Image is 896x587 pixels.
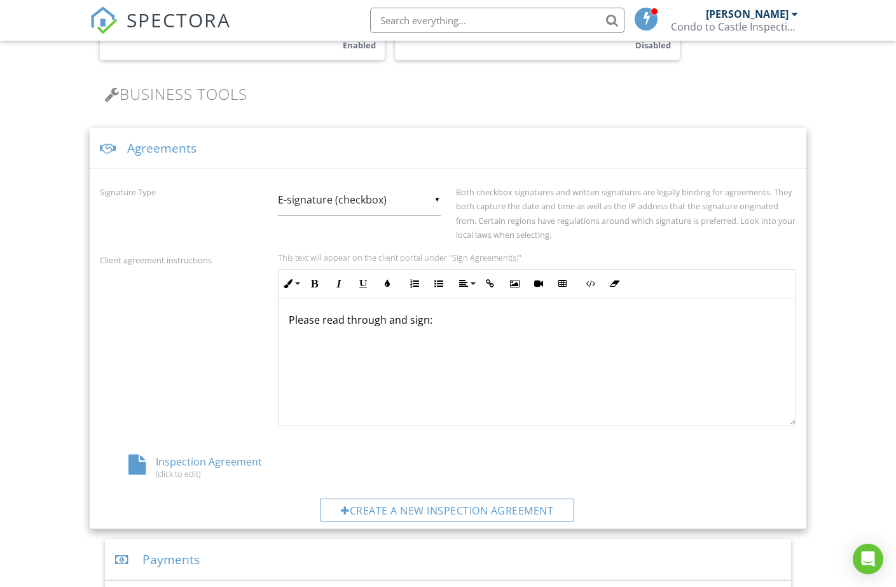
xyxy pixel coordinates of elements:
[105,539,791,581] div: Payments
[289,313,785,327] p: Please read through and sign:
[90,6,118,34] img: The Best Home Inspection Software - Spectora
[478,272,502,296] button: Insert Link (⌘K)
[279,272,303,296] button: Inline Style
[853,544,883,574] div: Open Intercom Messenger
[100,455,332,479] div: Inspection Agreement
[427,272,451,296] button: Unordered List
[90,17,231,44] a: SPECTORA
[527,272,551,296] button: Insert Video
[100,186,156,198] label: Signature Type
[320,499,574,521] div: Create a new inspection agreement
[105,85,791,102] h3: Business Tools
[454,272,478,296] button: Align
[671,20,798,33] div: Condo to Castle Inspections LLC
[370,8,624,33] input: Search everything...
[403,272,427,296] button: Ordered List
[375,272,399,296] button: Colors
[456,186,796,240] label: Both checkbox signatures and written signatures are legally binding for agreements. They both cap...
[351,272,375,296] button: Underline (⌘U)
[343,39,376,51] small: Enabled
[502,272,527,296] button: Insert Image (⌘P)
[327,272,351,296] button: Italic (⌘I)
[100,499,796,523] a: Create a new inspection agreement
[278,252,796,263] p: This text will appear on the client portal under "Sign Agreement(s)"
[551,272,575,296] button: Insert Table
[100,254,212,266] label: Client agreement instructions
[602,272,626,296] button: Clear Formatting
[127,6,231,33] span: SPECTORA
[90,128,806,169] div: Agreements
[578,272,602,296] button: Code View
[635,39,671,51] small: Disabled
[706,8,789,20] div: [PERSON_NAME]
[128,469,303,479] div: (click to edit)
